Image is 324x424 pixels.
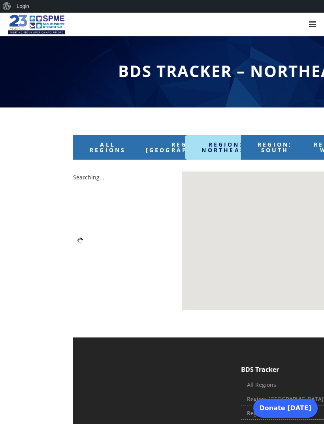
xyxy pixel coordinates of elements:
a: Region: [GEOGRAPHIC_DATA] [129,135,248,160]
span: All Regions [90,141,126,154]
a: Region: Northeast [185,135,266,160]
li: Searching... [73,171,180,183]
a: Region: South [241,135,309,160]
span: Region: South [258,141,292,154]
img: ajax-loader.gif [77,237,83,244]
img: SPME [8,13,65,36]
span: Region: [GEOGRAPHIC_DATA] [146,141,232,154]
a: All Regions [73,135,142,160]
span: Region: Northeast [202,141,250,154]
